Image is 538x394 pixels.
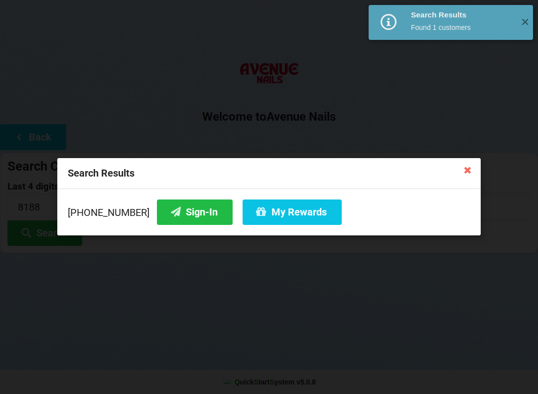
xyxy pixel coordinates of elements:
div: Search Results [411,10,513,20]
div: Found 1 customers [411,22,513,32]
button: Sign-In [157,199,233,225]
button: My Rewards [243,199,342,225]
div: Search Results [57,158,481,189]
div: [PHONE_NUMBER] [68,199,470,225]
